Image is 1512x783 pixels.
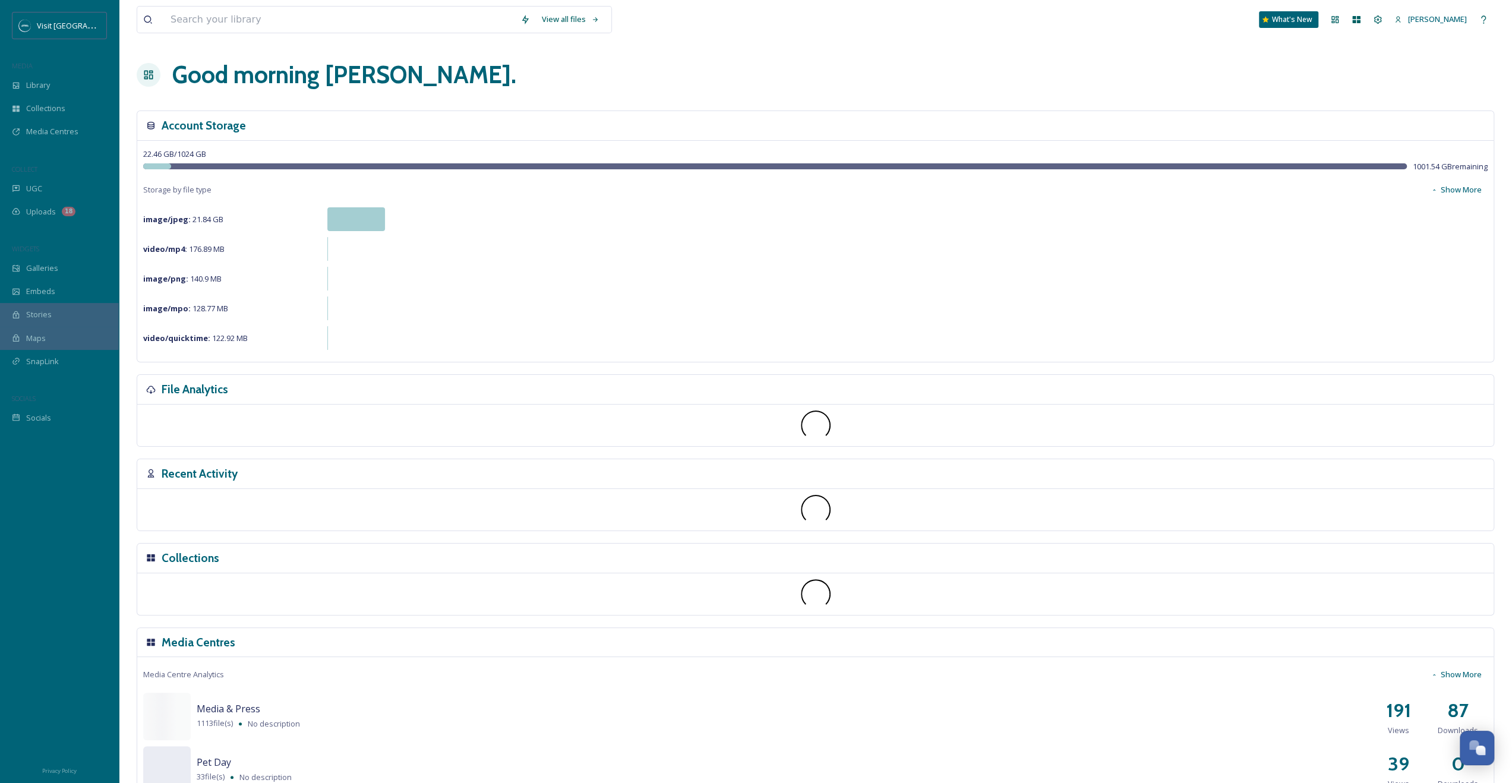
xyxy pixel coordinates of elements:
button: Show More [1425,663,1488,686]
strong: image/mpo : [143,303,191,314]
span: Media Centres [26,126,78,137]
span: 1113 file(s) [197,718,233,729]
span: Stories [26,309,52,320]
span: 33 file(s) [197,771,225,782]
span: Views [1388,725,1409,736]
h3: Recent Activity [162,465,238,482]
span: Downloads [1438,725,1478,736]
h2: 0 [1451,750,1465,778]
span: Media & Press [197,702,260,715]
span: Visit [GEOGRAPHIC_DATA][US_STATE] [37,20,169,31]
h3: File Analytics [162,381,228,398]
button: Open Chat [1460,731,1494,765]
span: Collections [26,103,65,114]
span: MEDIA [12,61,33,70]
h2: 87 [1447,696,1469,725]
span: Storage by file type [143,184,212,195]
span: No description [248,718,300,729]
a: [PERSON_NAME] [1388,8,1473,31]
span: 22.46 GB / 1024 GB [143,149,206,159]
span: 140.9 MB [143,273,222,284]
span: Library [26,80,50,91]
h1: Good morning [PERSON_NAME] . [172,57,516,93]
input: Search your library [165,7,514,33]
h3: Collections [162,550,219,567]
span: 1001.54 GB remaining [1413,161,1488,172]
strong: video/quicktime : [143,333,210,343]
span: Media Centre Analytics [143,669,224,680]
img: SM%20Social%20Profile.png [19,20,31,31]
strong: image/png : [143,273,188,284]
a: What's New [1259,11,1318,28]
span: [PERSON_NAME] [1408,14,1467,24]
strong: video/mp4 : [143,244,187,254]
span: Uploads [26,206,56,217]
span: Pet Day [197,756,231,769]
span: Embeds [26,286,55,297]
span: Privacy Policy [42,767,77,775]
div: 18 [62,207,75,216]
span: 122.92 MB [143,333,248,343]
span: Galleries [26,263,58,274]
strong: image/jpeg : [143,214,191,225]
span: Maps [26,333,46,344]
span: COLLECT [12,165,37,173]
h2: 191 [1386,696,1411,725]
h2: 39 [1388,750,1409,778]
span: 176.89 MB [143,244,225,254]
h3: Account Storage [162,117,246,134]
span: No description [239,772,292,782]
a: View all files [536,8,605,31]
span: Socials [26,412,51,424]
span: 128.77 MB [143,303,228,314]
span: UGC [26,183,42,194]
h3: Media Centres [162,634,235,651]
a: Privacy Policy [42,763,77,777]
span: 21.84 GB [143,214,223,225]
button: Show More [1425,178,1488,201]
span: SnapLink [26,356,59,367]
span: WIDGETS [12,244,39,253]
span: SOCIALS [12,394,36,403]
